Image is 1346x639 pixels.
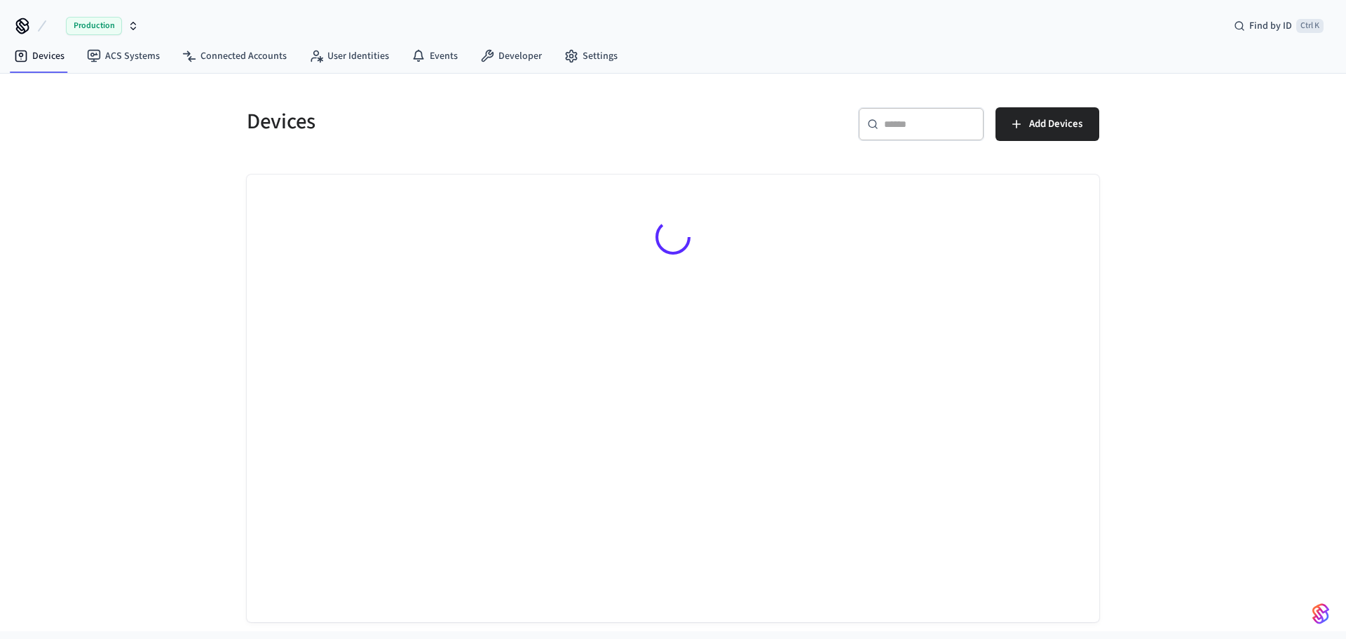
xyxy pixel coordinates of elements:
[469,43,553,69] a: Developer
[1296,19,1324,33] span: Ctrl K
[1312,603,1329,625] img: SeamLogoGradient.69752ec5.svg
[298,43,400,69] a: User Identities
[1249,19,1292,33] span: Find by ID
[171,43,298,69] a: Connected Accounts
[1029,115,1082,133] span: Add Devices
[247,107,665,136] h5: Devices
[1223,13,1335,39] div: Find by IDCtrl K
[76,43,171,69] a: ACS Systems
[995,107,1099,141] button: Add Devices
[400,43,469,69] a: Events
[3,43,76,69] a: Devices
[553,43,629,69] a: Settings
[66,17,122,35] span: Production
